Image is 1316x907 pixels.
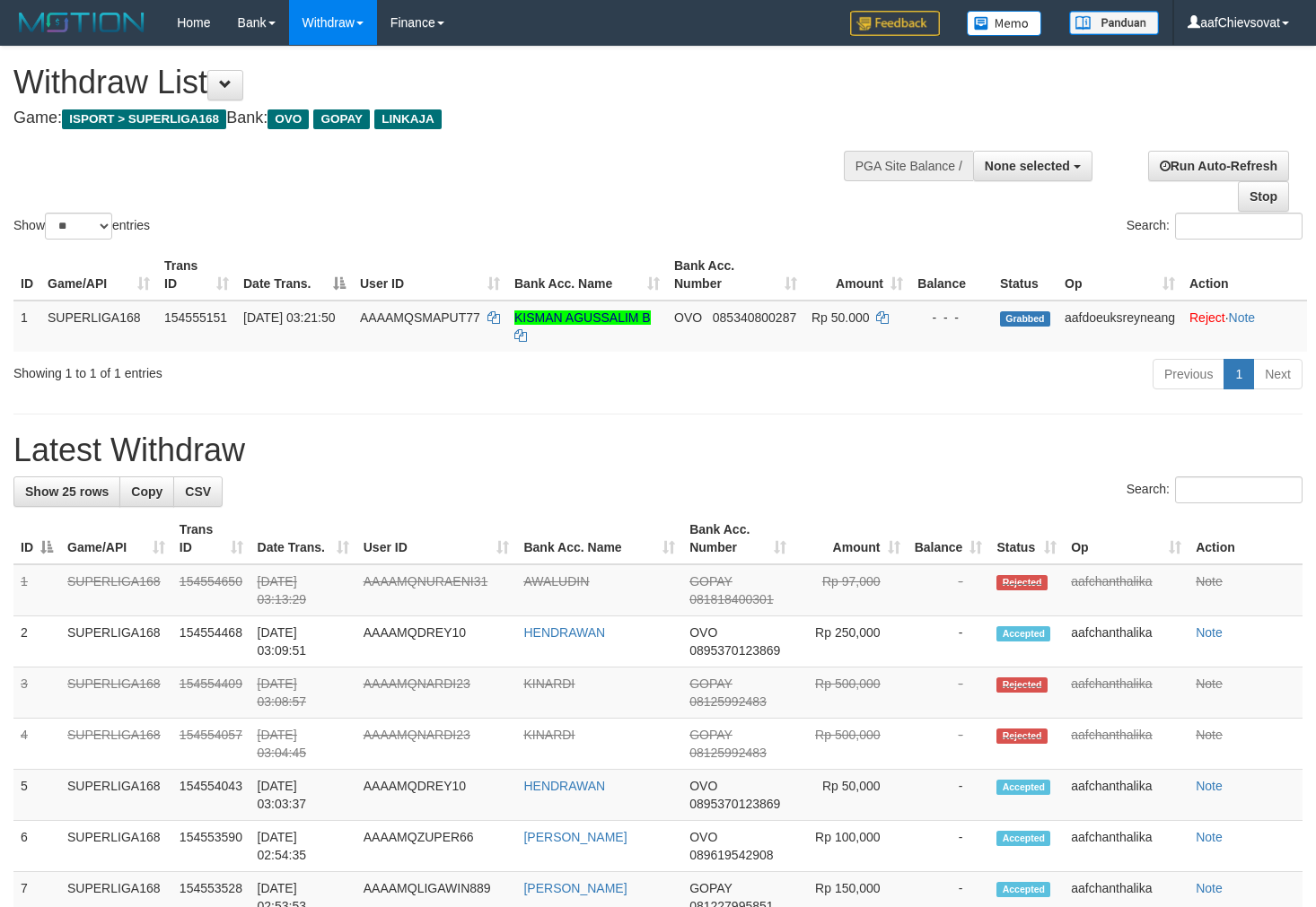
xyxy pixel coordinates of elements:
a: Note [1196,728,1223,742]
th: ID: activate to sort column descending [13,513,60,564]
th: Date Trans.: activate to sort column ascending [250,513,356,564]
a: Previous [1153,359,1224,389]
th: Bank Acc. Name: activate to sort column ascending [507,249,667,301]
span: Copy 0895370123869 to clipboard [689,643,780,658]
td: Rp 500,000 [794,667,908,719]
a: Note [1196,625,1223,640]
span: Copy 08125992483 to clipboard [689,694,767,709]
span: Rejected [996,575,1047,590]
img: Button%20Memo.svg [967,11,1042,36]
span: GOPAY [689,676,732,691]
td: 154554057 [172,719,250,770]
span: None selected [985,159,1070,173]
span: Copy 081818400301 to clipboard [689,592,773,606]
span: OVO [689,779,717,793]
td: - [908,770,990,821]
label: Search: [1127,213,1303,240]
th: Game/API: activate to sort column ascending [40,249,157,301]
td: - [908,667,990,719]
td: · [1182,301,1307,352]
span: Copy 085340800287 to clipboard [713,310,796,325]
a: Note [1229,310,1256,325]
td: AAAAMQDREY10 [356,770,517,821]
a: [PERSON_NAME] [523,881,627,895]
span: GOPAY [689,881,732,895]
td: aafchanthalika [1064,667,1189,719]
th: Amount: activate to sort column ascending [794,513,908,564]
a: Note [1196,881,1223,895]
td: SUPERLIGA168 [60,564,172,616]
input: Search: [1175,213,1303,240]
th: Game/API: activate to sort column ascending [60,513,172,564]
span: Copy 089619542908 to clipboard [689,848,773,862]
td: SUPERLIGA168 [60,770,172,821]
th: Balance: activate to sort column ascending [908,513,990,564]
td: 1 [13,301,40,352]
h4: Game: Bank: [13,109,859,127]
span: Show 25 rows [25,484,109,499]
span: ISPORT > SUPERLIGA168 [62,109,226,129]
th: Action [1189,513,1303,564]
a: Copy [119,476,174,507]
span: Accepted [996,882,1050,897]
td: AAAAMQNARDI23 [356,719,517,770]
a: Next [1253,359,1303,389]
a: Note [1196,779,1223,793]
span: GOPAY [689,574,732,589]
td: 154554409 [172,667,250,719]
td: 1 [13,564,60,616]
div: - - - [917,309,986,327]
h1: Latest Withdraw [13,432,1303,468]
td: SUPERLIGA168 [60,667,172,719]
span: OVO [689,625,717,640]
th: Bank Acc. Number: activate to sort column ascending [682,513,793,564]
label: Search: [1127,476,1303,503]
td: [DATE] 03:03:37 [250,770,356,821]
td: 154554468 [172,616,250,667]
td: [DATE] 03:04:45 [250,719,356,770]
td: Rp 50,000 [794,770,908,821]
th: Balance [910,249,993,301]
span: Rp 50.000 [812,310,870,325]
a: Note [1196,676,1223,691]
td: Rp 500,000 [794,719,908,770]
td: aafdoeuksreyneang [1057,301,1182,352]
span: AAAAMQSMAPUT77 [360,310,480,325]
th: Trans ID: activate to sort column ascending [157,249,236,301]
th: Status [993,249,1057,301]
span: Accepted [996,626,1050,641]
div: Showing 1 to 1 of 1 entries [13,357,535,382]
td: SUPERLIGA168 [60,616,172,667]
th: ID [13,249,40,301]
td: 154553590 [172,821,250,872]
h1: Withdraw List [13,65,859,100]
label: Show entries [13,213,150,240]
a: CSV [173,476,223,507]
img: panduan.png [1069,11,1159,35]
td: SUPERLIGA168 [60,719,172,770]
a: Note [1196,830,1223,844]
td: - [908,564,990,616]
td: Rp 97,000 [794,564,908,616]
div: PGA Site Balance / [844,151,973,181]
td: SUPERLIGA168 [40,301,157,352]
a: Show 25 rows [13,476,120,507]
td: [DATE] 02:54:35 [250,821,356,872]
td: 4 [13,719,60,770]
th: Op: activate to sort column ascending [1064,513,1189,564]
td: 2 [13,616,60,667]
span: [DATE] 03:21:50 [243,310,335,325]
th: User ID: activate to sort column ascending [356,513,517,564]
select: Showentries [45,213,112,240]
td: AAAAMQDREY10 [356,616,517,667]
span: OVO [268,109,309,129]
img: MOTION_logo.png [13,9,150,36]
td: aafchanthalika [1064,719,1189,770]
td: AAAAMQNURAENI31 [356,564,517,616]
input: Search: [1175,476,1303,503]
a: KINARDI [523,728,575,742]
button: None selected [973,151,1092,181]
td: Rp 100,000 [794,821,908,872]
span: GOPAY [689,728,732,742]
td: aafchanthalika [1064,821,1189,872]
